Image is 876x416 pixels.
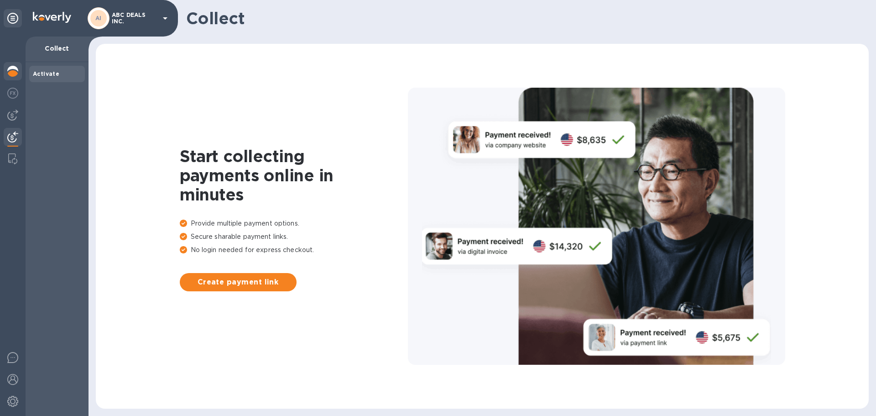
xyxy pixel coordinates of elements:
span: Create payment link [187,277,289,288]
h1: Collect [186,9,861,28]
img: Foreign exchange [7,88,18,99]
b: Activate [33,70,59,77]
p: Collect [33,44,81,53]
img: Logo [33,12,71,23]
h1: Start collecting payments online in minutes [180,147,408,204]
p: Secure sharable payment links. [180,232,408,242]
button: Create payment link [180,273,297,291]
p: Provide multiple payment options. [180,219,408,228]
b: AI [95,15,102,21]
p: No login needed for express checkout. [180,245,408,255]
p: ABC DEALS INC. [112,12,157,25]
